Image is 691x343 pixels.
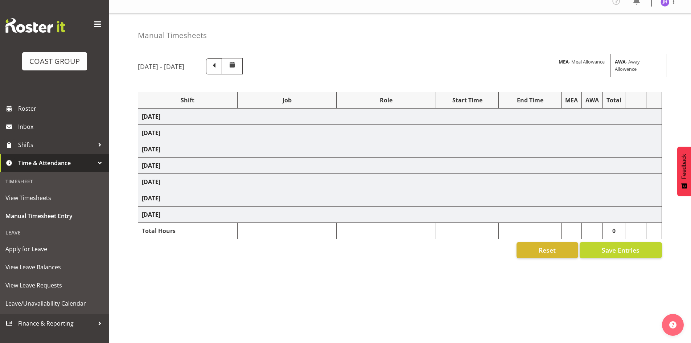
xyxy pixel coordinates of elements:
span: Finance & Reporting [18,318,94,329]
div: Timesheet [2,174,107,189]
a: View Timesheets [2,189,107,207]
div: Leave [2,225,107,240]
span: Manual Timesheet Entry [5,211,103,221]
img: help-xxl-2.png [669,321,676,328]
span: Shifts [18,139,94,150]
span: View Leave Requests [5,280,103,291]
div: Start Time [440,96,495,105]
a: View Leave Balances [2,258,107,276]
td: Total Hours [138,223,238,239]
td: [DATE] [138,174,662,190]
td: [DATE] [138,141,662,158]
span: Apply for Leave [5,244,103,254]
span: Reset [539,245,556,255]
td: [DATE] [138,109,662,125]
div: Job [241,96,333,105]
button: Save Entries [580,242,662,258]
span: Save Entries [602,245,639,255]
td: [DATE] [138,158,662,174]
img: Rosterit website logo [5,18,65,33]
a: View Leave Requests [2,276,107,294]
div: - Away Allowence [610,54,666,77]
div: - Meal Allowance [554,54,610,77]
td: 0 [603,223,625,239]
td: [DATE] [138,190,662,207]
div: End Time [502,96,558,105]
h4: Manual Timesheets [138,31,207,40]
span: View Timesheets [5,192,103,203]
div: Shift [142,96,234,105]
span: Roster [18,103,105,114]
a: Manual Timesheet Entry [2,207,107,225]
span: Feedback [681,154,687,179]
span: Time & Attendance [18,158,94,168]
strong: AWA [615,58,626,65]
td: [DATE] [138,207,662,223]
a: Leave/Unavailability Calendar [2,294,107,313]
button: Reset [517,242,578,258]
span: Leave/Unavailability Calendar [5,298,103,309]
div: Total [606,96,621,105]
div: AWA [585,96,599,105]
td: [DATE] [138,125,662,141]
span: Inbox [18,121,105,132]
span: View Leave Balances [5,262,103,273]
div: COAST GROUP [29,56,80,67]
div: MEA [565,96,578,105]
button: Feedback - Show survey [677,147,691,196]
div: Role [340,96,432,105]
strong: MEA [559,58,569,65]
h5: [DATE] - [DATE] [138,62,184,70]
a: Apply for Leave [2,240,107,258]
